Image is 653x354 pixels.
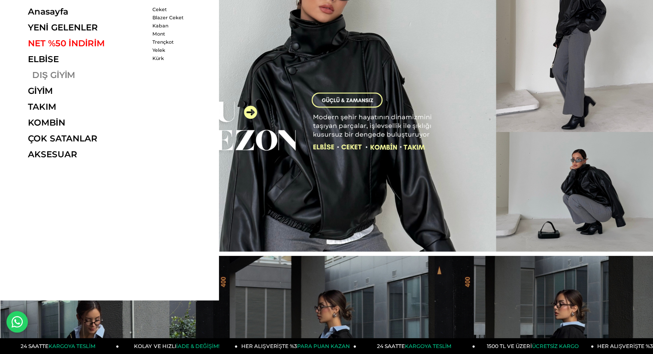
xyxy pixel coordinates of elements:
a: Mont [152,31,202,37]
a: YENİ GELENLER [28,22,146,33]
a: AKSESUAR [28,149,146,159]
a: GİYİM [28,86,146,96]
a: KOMBİN [28,117,146,128]
a: 1500 TL VE ÜZERİÜCRETSİZ KARGO [475,338,594,354]
span: ÜCRETSİZ KARGO [532,343,579,349]
span: İADE & DEĞİŞİM! [176,343,219,349]
a: Ceket [152,6,202,12]
a: KOLAY VE HIZLIİADE & DEĞİŞİM! [119,338,238,354]
a: Kaban [152,23,202,29]
a: NET %50 İNDİRİM [28,38,146,48]
a: ELBİSE [28,54,146,64]
a: Yelek [152,47,202,53]
a: ÇOK SATANLAR [28,133,146,144]
span: PARA PUAN KAZAN [297,343,350,349]
a: DIŞ GİYİM [28,70,146,80]
span: KARGOYA TESLİM [49,343,95,349]
a: Anasayfa [28,6,146,17]
span: KARGOYA TESLİM [405,343,451,349]
a: Kürk [152,55,202,61]
a: HER ALIŞVERİŞTE %3PARA PUAN KAZAN [238,338,357,354]
a: 24 SAATTEKARGOYA TESLİM [0,338,119,354]
a: Blazer Ceket [152,15,202,21]
a: TAKIM [28,102,146,112]
a: 24 SAATTEKARGOYA TESLİM [356,338,475,354]
a: Trençkot [152,39,202,45]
